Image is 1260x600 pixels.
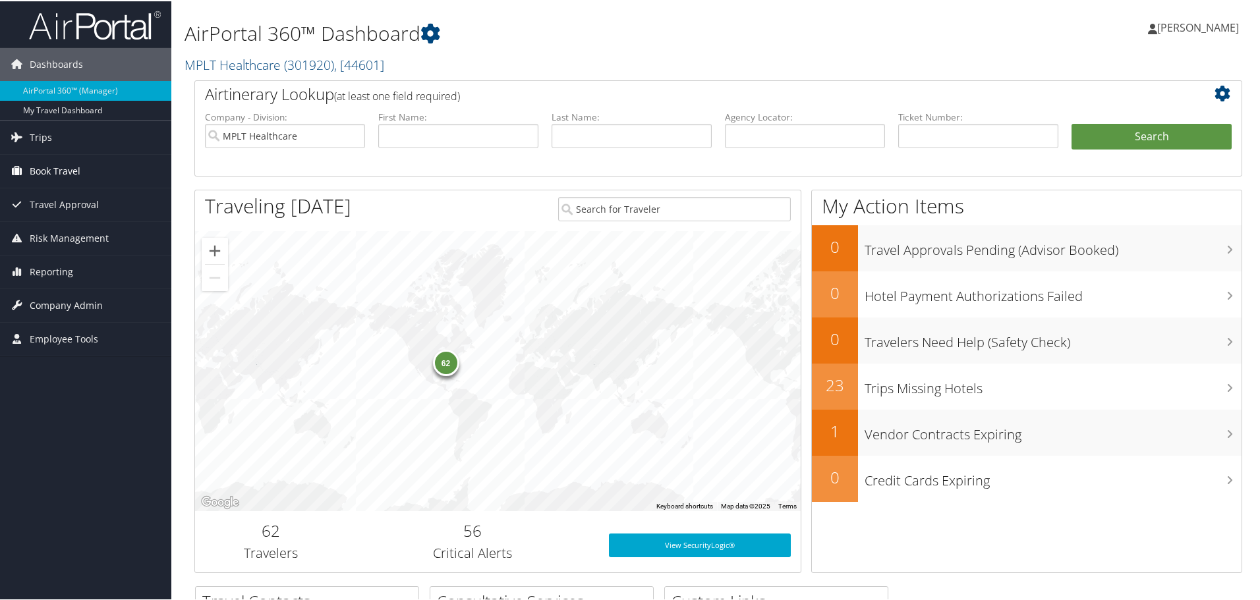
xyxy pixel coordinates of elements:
[205,191,351,219] h1: Traveling [DATE]
[30,221,109,254] span: Risk Management
[357,543,589,561] h3: Critical Alerts
[1148,7,1252,46] a: [PERSON_NAME]
[725,109,885,123] label: Agency Locator:
[812,362,1242,408] a: 23Trips Missing Hotels
[205,543,337,561] h3: Travelers
[284,55,334,72] span: ( 301920 )
[30,47,83,80] span: Dashboards
[334,55,384,72] span: , [ 44601 ]
[205,518,337,541] h2: 62
[898,109,1058,123] label: Ticket Number:
[812,316,1242,362] a: 0Travelers Need Help (Safety Check)
[812,224,1242,270] a: 0Travel Approvals Pending (Advisor Booked)
[812,191,1242,219] h1: My Action Items
[812,373,858,395] h2: 23
[432,348,459,375] div: 62
[202,263,228,290] button: Zoom out
[334,88,460,102] span: (at least one field required)
[202,236,228,263] button: Zoom in
[812,281,858,303] h2: 0
[865,279,1242,304] h3: Hotel Payment Authorizations Failed
[205,109,365,123] label: Company - Division:
[1157,19,1239,34] span: [PERSON_NAME]
[865,371,1242,396] h3: Trips Missing Hotels
[865,325,1242,350] h3: Travelers Need Help (Safety Check)
[812,408,1242,454] a: 1Vendor Contracts Expiring
[29,9,161,40] img: airportal-logo.png
[30,288,103,321] span: Company Admin
[812,465,858,487] h2: 0
[30,254,73,287] span: Reporting
[30,321,98,354] span: Employee Tools
[30,187,99,220] span: Travel Approval
[812,419,858,441] h2: 1
[357,518,589,541] h2: 56
[30,120,52,153] span: Trips
[30,153,80,186] span: Book Travel
[721,501,770,508] span: Map data ©2025
[198,493,242,510] img: Google
[865,418,1242,443] h3: Vendor Contracts Expiring
[552,109,712,123] label: Last Name:
[812,454,1242,501] a: 0Credit Cards Expiring
[609,532,791,556] a: View SecurityLogic®
[378,109,538,123] label: First Name:
[865,233,1242,258] h3: Travel Approvals Pending (Advisor Booked)
[1072,123,1232,149] button: Search
[812,234,858,257] h2: 0
[778,501,797,508] a: Terms (opens in new tab)
[812,270,1242,316] a: 0Hotel Payment Authorizations Failed
[865,464,1242,489] h3: Credit Cards Expiring
[185,55,384,72] a: MPLT Healthcare
[198,493,242,510] a: Open this area in Google Maps (opens a new window)
[558,196,791,220] input: Search for Traveler
[185,18,896,46] h1: AirPortal 360™ Dashboard
[205,82,1145,104] h2: Airtinerary Lookup
[812,327,858,349] h2: 0
[656,501,713,510] button: Keyboard shortcuts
